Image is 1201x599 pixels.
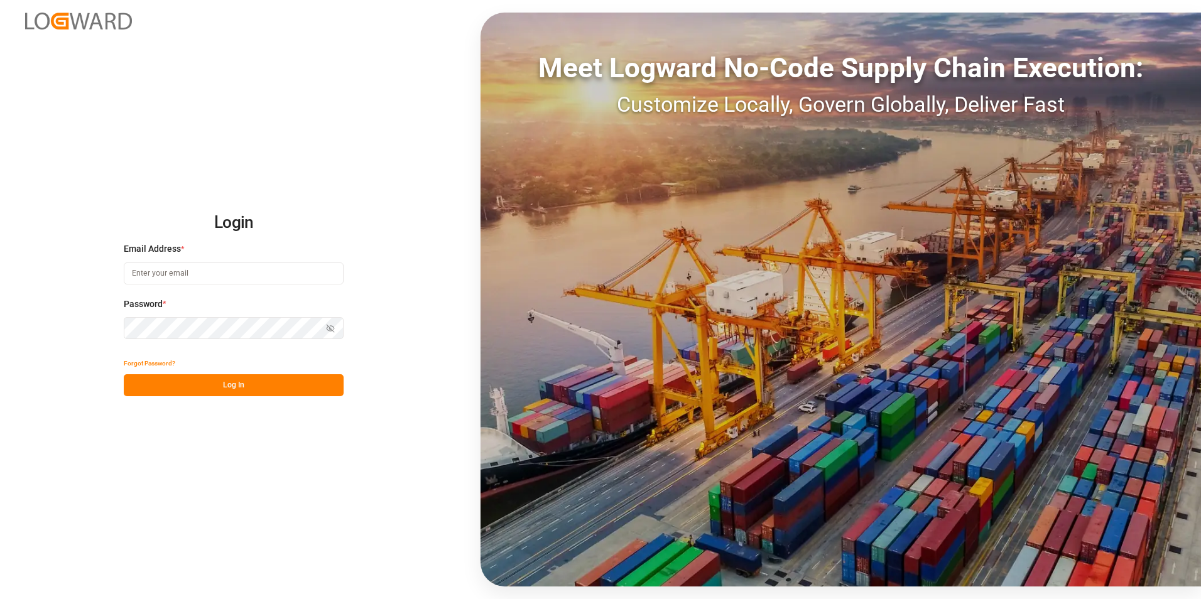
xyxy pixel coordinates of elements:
[124,352,175,374] button: Forgot Password?
[124,242,181,256] span: Email Address
[481,89,1201,121] div: Customize Locally, Govern Globally, Deliver Fast
[124,262,344,284] input: Enter your email
[481,47,1201,89] div: Meet Logward No-Code Supply Chain Execution:
[124,203,344,243] h2: Login
[124,298,163,311] span: Password
[124,374,344,396] button: Log In
[25,13,132,30] img: Logward_new_orange.png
